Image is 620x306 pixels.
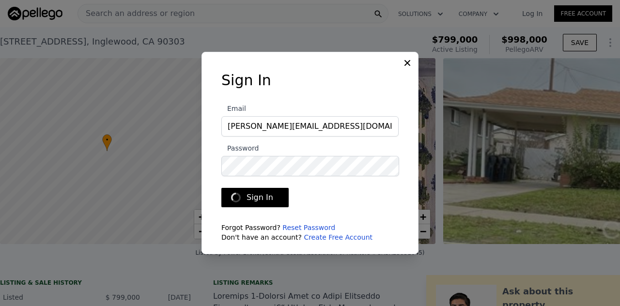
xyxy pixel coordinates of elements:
h3: Sign In [221,72,399,89]
div: Forgot Password? Don't have an account? [221,223,399,242]
input: Password [221,156,399,176]
button: Sign In [221,188,289,207]
span: Email [221,105,246,112]
input: Email [221,116,399,137]
a: Reset Password [282,224,335,231]
span: Password [221,144,259,152]
a: Create Free Account [304,233,372,241]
